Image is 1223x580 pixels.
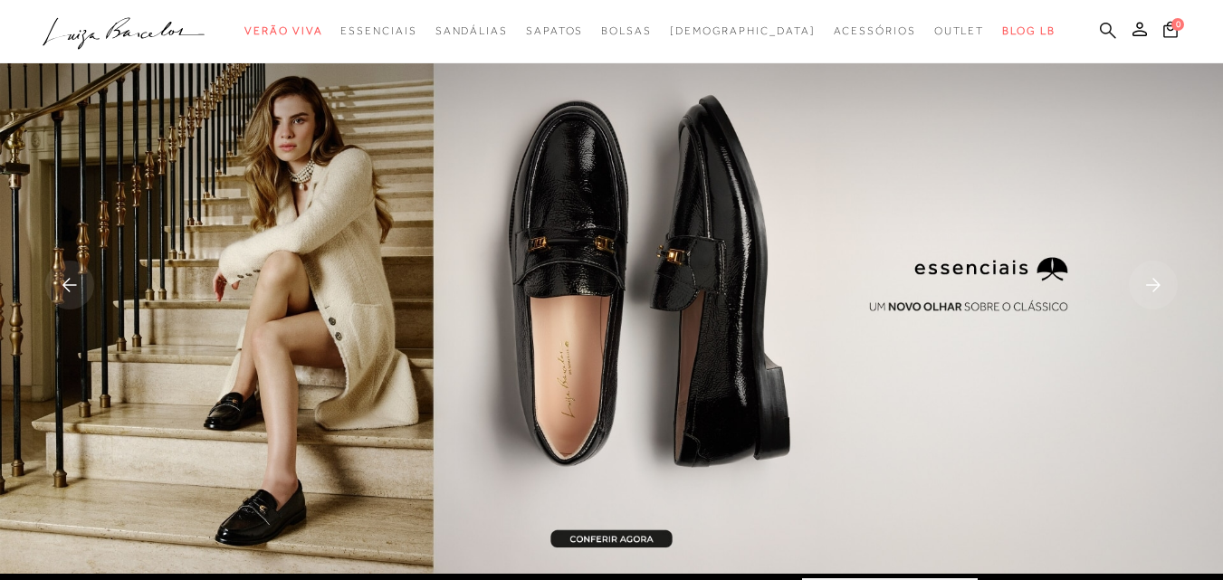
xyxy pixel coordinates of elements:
[1002,14,1055,48] a: BLOG LB
[435,14,508,48] a: categoryNavScreenReaderText
[526,24,583,37] span: Sapatos
[601,24,652,37] span: Bolsas
[834,24,916,37] span: Acessórios
[1158,20,1183,44] button: 0
[1002,24,1055,37] span: BLOG LB
[834,14,916,48] a: categoryNavScreenReaderText
[340,14,416,48] a: categoryNavScreenReaderText
[435,24,508,37] span: Sandálias
[244,14,322,48] a: categoryNavScreenReaderText
[670,24,816,37] span: [DEMOGRAPHIC_DATA]
[244,24,322,37] span: Verão Viva
[526,14,583,48] a: categoryNavScreenReaderText
[934,24,985,37] span: Outlet
[934,14,985,48] a: categoryNavScreenReaderText
[670,14,816,48] a: noSubCategoriesText
[601,14,652,48] a: categoryNavScreenReaderText
[1171,18,1184,31] span: 0
[340,24,416,37] span: Essenciais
